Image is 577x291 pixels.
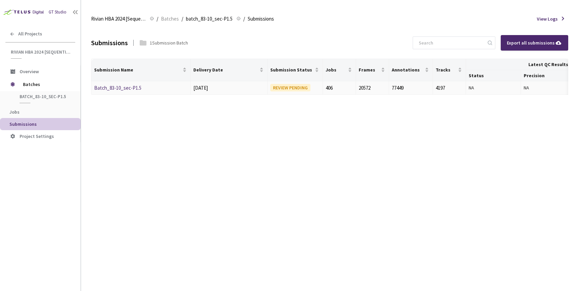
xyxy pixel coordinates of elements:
th: Delivery Date [191,59,268,81]
span: Submission Name [94,67,181,72]
span: Tracks [436,67,457,72]
div: 4197 [436,84,463,92]
th: Tracks [433,59,466,81]
input: Search [415,37,487,49]
span: Submission Status [270,67,313,72]
li: / [182,15,183,23]
th: Annotations [389,59,433,81]
span: Jobs [326,67,347,72]
span: Project Settings [20,133,54,139]
div: GT Studio [49,9,66,16]
span: Batches [161,15,179,23]
span: Delivery Date [193,67,258,72]
th: Frames [356,59,389,81]
span: Rivian HBA 2024 [Sequential] [91,15,146,23]
li: / [243,15,245,23]
div: 406 [326,84,353,92]
div: 77449 [392,84,430,92]
span: Submissions [9,121,37,127]
li: / [157,15,158,23]
div: REVIEW PENDING [270,84,310,91]
span: Rivian HBA 2024 [Sequential] [11,49,71,55]
th: Precision [521,70,576,81]
span: Jobs [9,109,20,115]
span: Batches [23,78,69,91]
span: Submissions [248,15,274,23]
span: All Projects [18,31,42,37]
th: Status [466,70,521,81]
div: 20572 [359,84,386,92]
div: NA [469,84,518,91]
div: Export all submissions [507,39,562,47]
span: View Logs [537,15,558,23]
th: Submission Status [268,59,323,81]
span: batch_83-10_sec-P1.5 [20,94,70,99]
div: 1 Submission Batch [150,39,188,47]
a: Batch_83-10_sec-P1.5 [94,85,141,91]
span: batch_83-10_sec-P1.5 [186,15,232,23]
th: Submission Name [91,59,191,81]
span: Overview [20,68,39,75]
span: Annotations [392,67,424,72]
div: Submissions [91,37,128,48]
span: Frames [359,67,380,72]
a: Batches [160,15,180,22]
div: [DATE] [193,84,265,92]
div: NA [524,84,573,91]
th: Jobs [323,59,356,81]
